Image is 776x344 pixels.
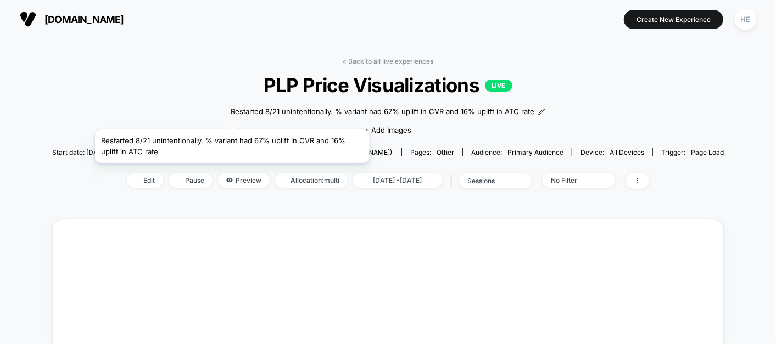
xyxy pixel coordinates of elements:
[448,173,459,189] span: |
[365,126,412,134] span: + Add Images
[485,80,512,92] p: LIVE
[735,9,756,30] div: HE
[52,148,392,156] span: Start date: [DATE] (Last edit [DATE] by [PERSON_NAME][EMAIL_ADDRESS][PERSON_NAME][DOMAIN_NAME])
[16,10,127,28] button: [DOMAIN_NAME]
[218,173,270,188] span: Preview
[410,148,454,156] div: Pages:
[471,148,563,156] div: Audience:
[86,74,690,97] span: PLP Price Visualizations
[169,173,213,188] span: Pause
[507,148,563,156] span: Primary Audience
[732,8,760,31] button: HE
[231,106,535,117] span: Restarted 8/21 unintentionally. % variant had 67% uplift in CVR and 16% uplift in ATC rate
[551,176,595,184] div: No Filter
[437,148,454,156] span: other
[691,148,724,156] span: Page Load
[572,148,652,156] span: Device:
[275,173,348,188] span: Allocation: multi
[44,14,124,25] span: [DOMAIN_NAME]
[661,148,724,156] div: Trigger:
[127,173,163,188] span: Edit
[20,11,36,27] img: Visually logo
[610,148,644,156] span: all devices
[624,10,723,29] button: Create New Experience
[353,173,442,188] span: [DATE] - [DATE]
[467,177,511,185] div: sessions
[343,57,434,65] a: < Back to all live experiences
